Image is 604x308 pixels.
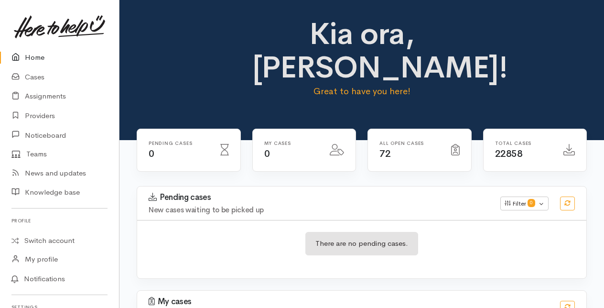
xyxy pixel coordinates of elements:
h6: All Open cases [379,141,440,146]
h3: Pending cases [149,193,489,202]
h6: Total cases [495,141,552,146]
button: Filter0 [500,197,549,211]
span: 0 [528,199,535,207]
span: 72 [379,148,390,160]
h6: Pending cases [149,141,209,146]
h4: New cases waiting to be picked up [149,206,489,214]
span: 0 [264,148,270,160]
p: Great to have you here! [252,85,472,98]
h1: Kia ora, [PERSON_NAME]! [252,17,472,85]
span: 22858 [495,148,523,160]
span: 0 [149,148,154,160]
h6: My cases [264,141,319,146]
div: There are no pending cases. [305,232,418,255]
h6: Profile [11,214,108,227]
h3: My cases [149,297,549,307]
